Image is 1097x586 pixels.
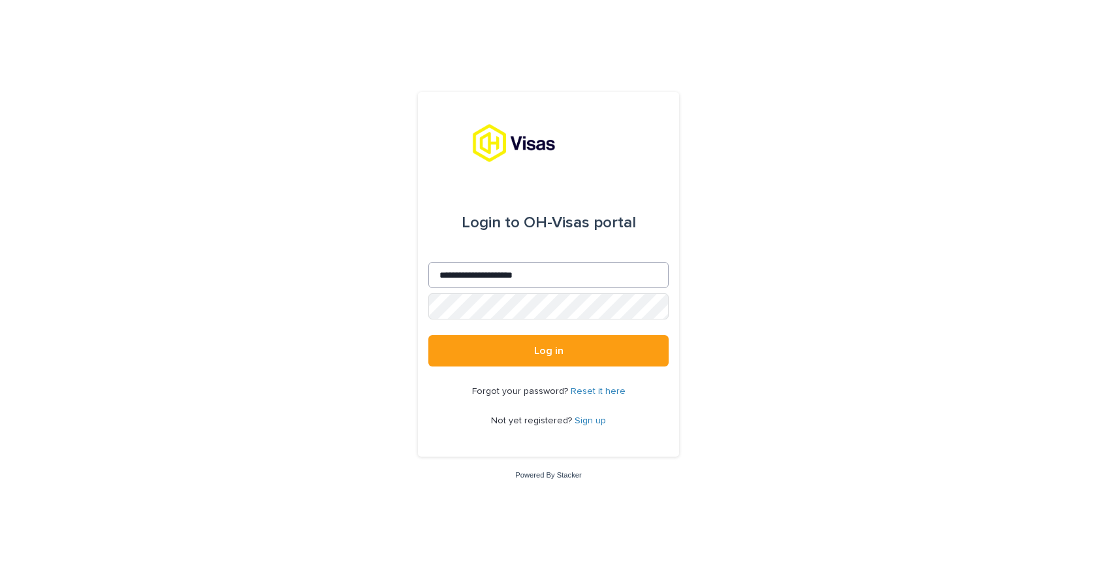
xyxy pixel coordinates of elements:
[462,204,636,241] div: OH-Visas portal
[515,471,581,479] a: Powered By Stacker
[462,215,520,231] span: Login to
[472,387,571,396] span: Forgot your password?
[575,416,606,425] a: Sign up
[534,346,564,356] span: Log in
[472,123,625,163] img: tx8HrbJQv2PFQx4TXEq5
[491,416,575,425] span: Not yet registered?
[428,335,669,366] button: Log in
[571,387,626,396] a: Reset it here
